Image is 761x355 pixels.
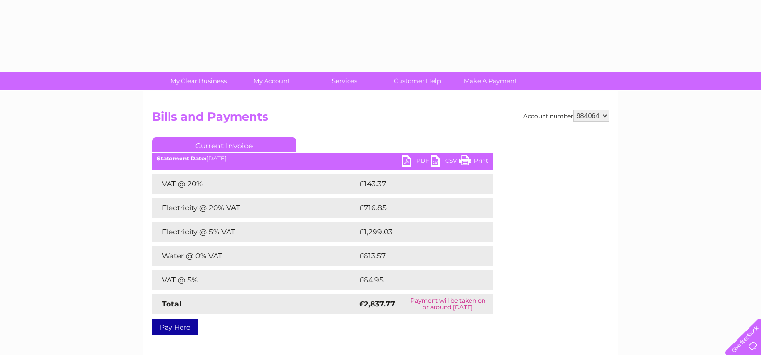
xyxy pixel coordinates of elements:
div: [DATE] [152,155,493,162]
td: £64.95 [357,270,474,290]
strong: £2,837.77 [359,299,395,308]
strong: Total [162,299,181,308]
div: Account number [523,110,609,122]
a: CSV [431,155,459,169]
a: Make A Payment [451,72,530,90]
a: Services [305,72,384,90]
td: Electricity @ 20% VAT [152,198,357,218]
b: Statement Date: [157,155,206,162]
td: VAT @ 20% [152,174,357,194]
td: Payment will be taken on or around [DATE] [403,294,493,314]
td: £143.37 [357,174,475,194]
a: My Account [232,72,311,90]
a: My Clear Business [159,72,238,90]
a: Customer Help [378,72,457,90]
td: £716.85 [357,198,475,218]
a: PDF [402,155,431,169]
a: Current Invoice [152,137,296,152]
a: Print [459,155,488,169]
td: Electricity @ 5% VAT [152,222,357,242]
a: Pay Here [152,319,198,335]
td: Water @ 0% VAT [152,246,357,266]
h2: Bills and Payments [152,110,609,128]
td: £1,299.03 [357,222,478,242]
td: VAT @ 5% [152,270,357,290]
td: £613.57 [357,246,475,266]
